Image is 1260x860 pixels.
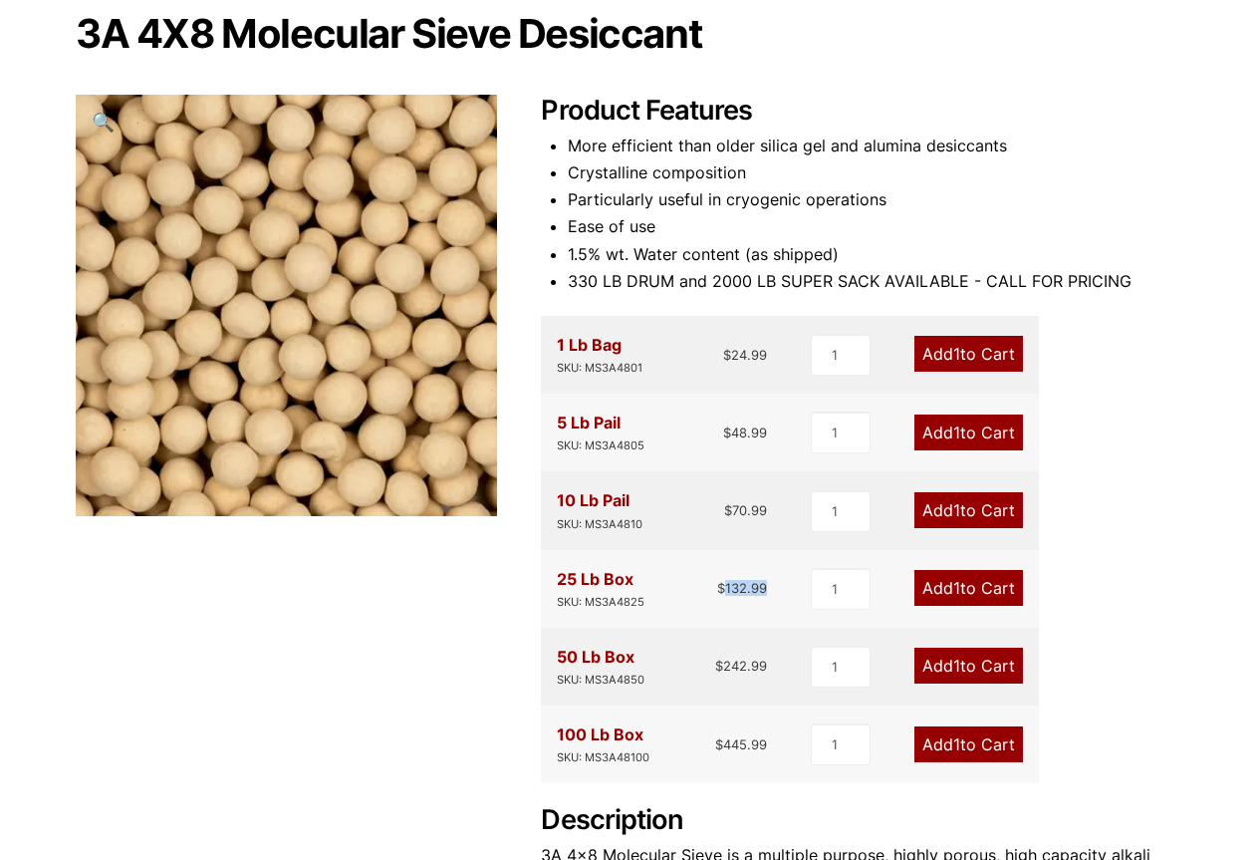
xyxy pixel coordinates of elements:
[914,492,1023,528] a: Add1to Cart
[914,648,1023,684] a: Add1to Cart
[953,344,960,364] span: 1
[568,241,1184,268] li: 1.5% wt. Water content (as shipped)
[715,658,723,674] span: $
[724,502,732,518] span: $
[568,268,1184,295] li: 330 LB DRUM and 2000 LB SUPER SACK AVAILABLE - CALL FOR PRICING
[557,566,644,612] div: 25 Lb Box
[914,415,1023,450] a: Add1to Cart
[92,111,115,133] span: 🔍
[557,436,644,455] div: SKU: MS3A4805
[914,570,1023,606] a: Add1to Cart
[557,593,644,612] div: SKU: MS3A4825
[541,804,1184,837] h2: Description
[557,721,649,767] div: 100 Lb Box
[723,425,767,440] bdi: 48.99
[724,502,767,518] bdi: 70.99
[953,578,960,598] span: 1
[953,656,960,676] span: 1
[568,213,1184,240] li: Ease of use
[715,736,767,752] bdi: 445.99
[953,500,960,520] span: 1
[717,580,725,596] span: $
[557,487,642,533] div: 10 Lb Pail
[541,95,1184,128] h2: Product Features
[715,736,723,752] span: $
[717,580,767,596] bdi: 132.99
[723,425,731,440] span: $
[723,347,731,363] span: $
[953,423,960,442] span: 1
[557,671,644,690] div: SKU: MS3A4850
[557,410,644,455] div: 5 Lb Pail
[557,644,644,690] div: 50 Lb Box
[914,726,1023,762] a: Add1to Cart
[76,13,1184,55] h1: 3A 4X8 Molecular Sieve Desiccant
[568,159,1184,186] li: Crystalline composition
[557,332,642,378] div: 1 Lb Bag
[914,336,1023,372] a: Add1to Cart
[953,734,960,754] span: 1
[557,748,649,767] div: SKU: MS3A48100
[557,359,642,378] div: SKU: MS3A4801
[557,515,642,534] div: SKU: MS3A4810
[76,95,130,149] a: View full-screen image gallery
[568,186,1184,213] li: Particularly useful in cryogenic operations
[715,658,767,674] bdi: 242.99
[723,347,767,363] bdi: 24.99
[568,133,1184,159] li: More efficient than older silica gel and alumina desiccants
